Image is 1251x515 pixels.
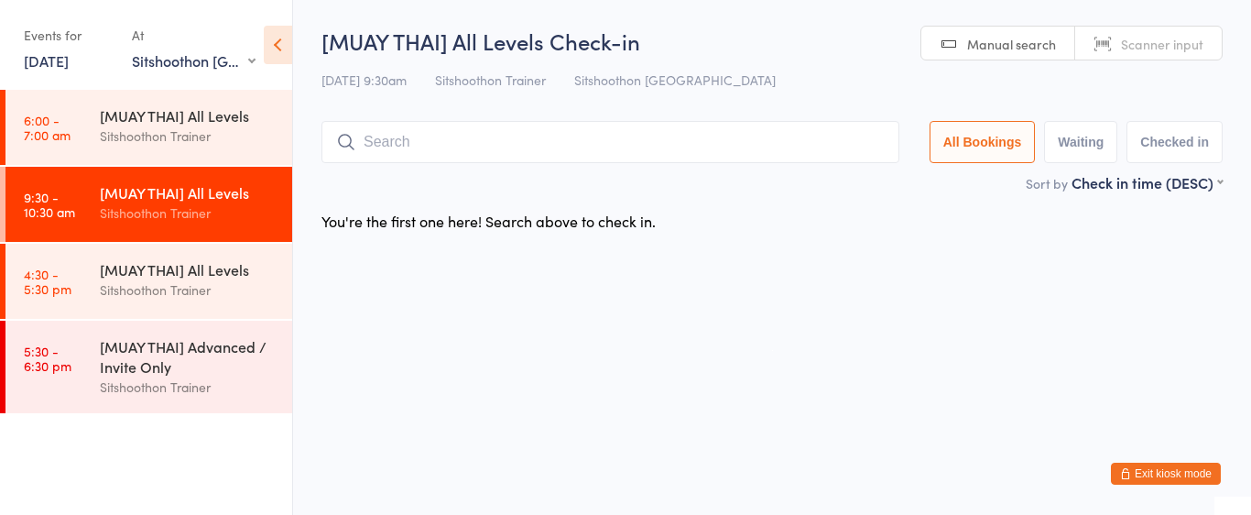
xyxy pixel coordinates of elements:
[5,90,292,165] a: 6:00 -7:00 am[MUAY THAI] All LevelsSitshoothon Trainer
[24,113,71,142] time: 6:00 - 7:00 am
[1044,121,1117,163] button: Waiting
[100,203,277,224] div: Sitshoothon Trainer
[100,377,277,398] div: Sitshoothon Trainer
[321,121,899,163] input: Search
[1072,172,1223,192] div: Check in time (DESC)
[24,344,71,373] time: 5:30 - 6:30 pm
[321,26,1223,56] h2: [MUAY THAI] All Levels Check-in
[5,167,292,242] a: 9:30 -10:30 am[MUAY THAI] All LevelsSitshoothon Trainer
[100,259,277,279] div: [MUAY THAI] All Levels
[24,190,75,219] time: 9:30 - 10:30 am
[24,50,69,71] a: [DATE]
[967,35,1056,53] span: Manual search
[1111,463,1221,485] button: Exit kiosk mode
[100,336,277,377] div: [MUAY THAI] Advanced / Invite Only
[100,105,277,126] div: [MUAY THAI] All Levels
[24,20,114,50] div: Events for
[5,244,292,319] a: 4:30 -5:30 pm[MUAY THAI] All LevelsSitshoothon Trainer
[100,182,277,203] div: [MUAY THAI] All Levels
[574,71,776,89] span: Sitshoothon [GEOGRAPHIC_DATA]
[100,126,277,147] div: Sitshoothon Trainer
[930,121,1036,163] button: All Bookings
[100,279,277,301] div: Sitshoothon Trainer
[321,211,656,231] div: You're the first one here! Search above to check in.
[321,71,407,89] span: [DATE] 9:30am
[132,50,256,71] div: Sitshoothon [GEOGRAPHIC_DATA]
[1121,35,1203,53] span: Scanner input
[24,267,71,296] time: 4:30 - 5:30 pm
[5,321,292,413] a: 5:30 -6:30 pm[MUAY THAI] Advanced / Invite OnlySitshoothon Trainer
[435,71,546,89] span: Sitshoothon Trainer
[1126,121,1223,163] button: Checked in
[132,20,256,50] div: At
[1026,174,1068,192] label: Sort by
